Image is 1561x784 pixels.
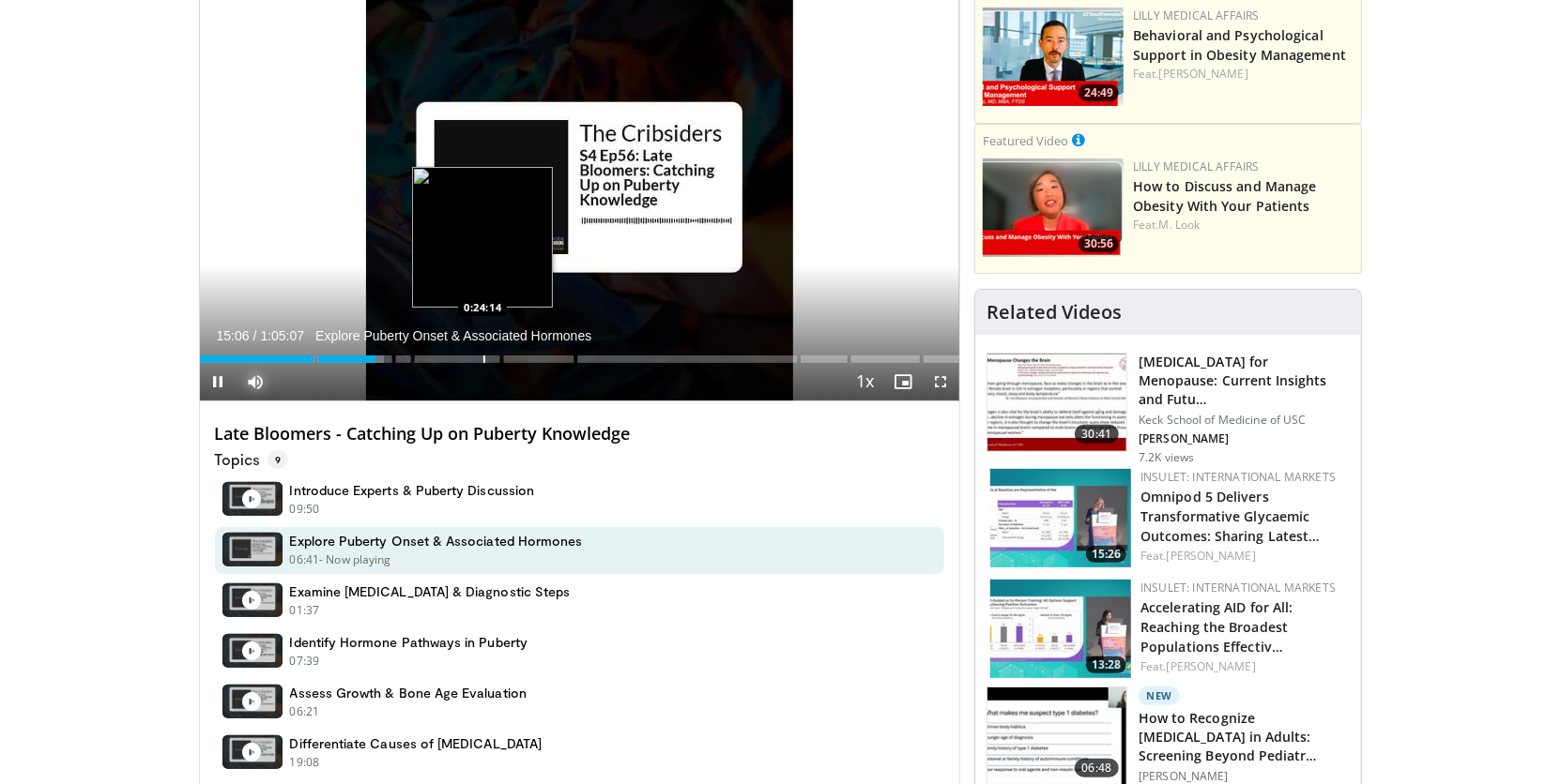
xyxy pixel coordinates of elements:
[1139,709,1350,765] h3: How to Recognize [MEDICAL_DATA] in Adults: Screening Beyond Pediatr…
[983,132,1068,149] small: Featured Video
[983,8,1124,106] a: 24:49
[290,703,320,720] p: 06:21
[1086,656,1126,673] span: 13:28
[1139,769,1350,784] p: [PERSON_NAME]
[290,583,571,600] h4: Examine [MEDICAL_DATA] & Diagnostic Steps
[847,363,884,400] button: Playback Rate
[983,8,1124,106] img: ba3304f6-7838-4e41-9c0f-2e31ebde6754.png.150x105_q85_crop-smart_upscale.png
[215,450,288,469] p: Topics
[983,158,1124,257] img: c98a6a29-1ea0-4bd5-8cf5-4d1e188984a7.png.150x105_q85_crop-smart_upscale.png
[884,363,922,400] button: Enable picture-in-picture mode
[315,327,591,344] span: Explore Puberty Onset & Associated Hormones
[1133,158,1260,174] a: Lilly Medical Affairs
[1133,26,1346,64] a: Behavioral and Psychological Support in Obesity Management
[1139,413,1350,428] p: Keck School of Medicine of USC
[290,685,527,701] h4: Assess Growth & Bone Age Evaluation
[1140,548,1346,565] div: Feat.
[1139,431,1350,446] p: [PERSON_NAME]
[268,450,288,469] span: 9
[1167,658,1256,674] a: [PERSON_NAME]
[290,551,320,568] p: 06:41
[1075,759,1120,777] span: 06:48
[237,363,275,400] button: Mute
[1140,598,1293,656] a: Accelerating AID for All: Reaching the Broadest Populations Effectiv…
[1159,66,1248,82] a: [PERSON_NAME]
[215,424,945,445] h4: Late Bloomers - Catching Up on Puberty Knowledge
[200,355,960,363] div: Progress Bar
[1140,580,1336,596] a: Insulet: International Markets
[253,328,257,343] span: /
[290,533,583,550] h4: Explore Puberty Onset & Associated Hormones
[990,580,1131,678] a: 13:28
[217,328,250,343] span: 15:06
[290,735,543,752] h4: Differentiate Causes of [MEDICAL_DATA]
[1133,8,1260,23] a: Lilly Medical Affairs
[1139,353,1350,409] h3: [MEDICAL_DATA] for Menopause: Current Insights and Futu…
[987,354,1126,451] img: 47271b8a-94f4-49c8-b914-2a3d3af03a9e.150x105_q85_crop-smart_upscale.jpg
[1079,235,1119,252] span: 30:56
[1159,217,1201,233] a: M. Look
[990,469,1131,567] img: cd24e383-5f1b-4a0c-80c2-ab9f4640ab89.150x105_q85_crop-smart_upscale.jpg
[290,482,535,499] h4: Introduce Experts & Puberty Discussion
[1140,469,1336,485] a: Insulet: International Markets
[990,469,1131,567] a: 15:26
[983,158,1124,257] a: 30:56
[1139,686,1180,705] p: New
[290,653,320,670] p: 07:39
[1086,546,1126,563] span: 15:26
[1079,84,1119,101] span: 24:49
[290,754,320,771] p: 19:08
[260,328,304,343] span: 1:05:07
[1140,488,1321,545] a: Omnipod 5 Delivers Transformative Glycaemic Outcomes: Sharing Latest…
[290,501,320,518] p: 09:50
[412,167,553,308] img: image.jpeg
[1140,658,1346,675] div: Feat.
[200,363,237,400] button: Pause
[1133,66,1354,83] div: Feat.
[990,580,1131,678] img: 4a24e6c7-273c-4a30-9bb3-6daa6403699f.150x105_q85_crop-smart_upscale.jpg
[1133,217,1354,234] div: Feat.
[1139,450,1194,465] p: 7.2K views
[290,634,528,651] h4: Identify Hormone Pathways in Puberty
[319,551,391,568] p: - Now playing
[1075,425,1120,444] span: 30:41
[987,353,1350,465] a: 30:41 [MEDICAL_DATA] for Menopause: Current Insights and Futu… Keck School of Medicine of USC [PE...
[987,301,1122,324] h4: Related Videos
[290,602,320,619] p: 01:37
[1167,548,1256,564] a: [PERSON_NAME]
[1133,177,1317,215] a: How to Discuss and Manage Obesity With Your Patients
[922,363,959,400] button: Fullscreen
